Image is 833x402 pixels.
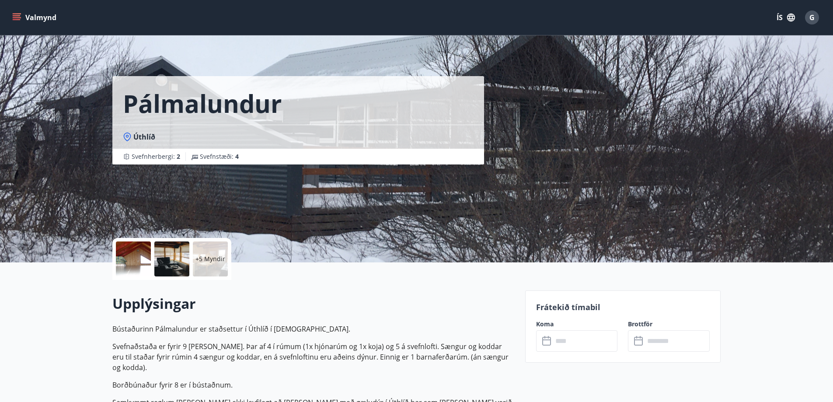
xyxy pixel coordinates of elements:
span: 2 [177,152,180,161]
span: Svefnherbergi : [132,152,180,161]
button: ÍS [772,10,800,25]
p: +5 Myndir [195,255,225,263]
span: Svefnstæði : [200,152,239,161]
span: 4 [235,152,239,161]
p: Bústaðurinn Pálmalundur er staðsettur í Úthlíð í [DEMOGRAPHIC_DATA]. [112,324,515,334]
label: Koma [536,320,618,329]
span: G [809,13,815,22]
button: G [802,7,823,28]
p: Frátekið tímabil [536,301,710,313]
span: Úthlíð [133,132,155,142]
h1: Pálmalundur [123,87,282,120]
label: Brottför [628,320,710,329]
p: Svefnaðstaða er fyrir 9 [PERSON_NAME]. Þar af 4 í rúmum (1x hjónarúm og 1x koja) og 5 á svefnloft... [112,341,515,373]
button: menu [10,10,60,25]
p: Borðbúnaður fyrir 8 er í bústaðnum. [112,380,515,390]
h2: Upplýsingar [112,294,515,313]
